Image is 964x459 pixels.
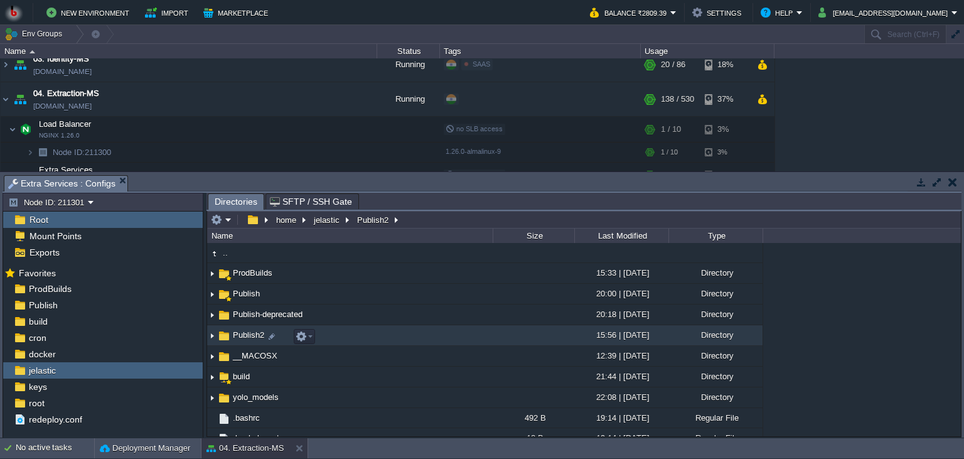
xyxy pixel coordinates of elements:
span: Node ID: [53,148,85,157]
div: 21:44 | [DATE] [574,367,668,386]
div: Directory [668,305,763,324]
span: ProdBuilds [231,267,274,278]
div: 3% [705,117,746,142]
img: AMDAwAAAACH5BAEAAAAALAAAAAABAAEAAAICRAEAOw== [217,391,231,405]
div: Size [494,229,574,243]
span: 1.26.0-almalinux-9 [446,148,501,155]
div: Type [670,229,763,243]
img: Bitss Techniques [4,3,23,22]
div: 492 B [493,408,574,428]
span: build [231,371,252,382]
a: ProdBuilds [231,268,274,278]
a: keys [26,381,49,392]
div: 15:33 | [DATE] [574,263,668,283]
div: 19:14 | [DATE] [574,408,668,428]
div: Directory [668,367,763,386]
div: 15:56 | [DATE] [574,325,668,345]
a: docker [26,348,58,360]
a: build [231,372,252,381]
a: __MACOSX [231,350,279,361]
span: Extra Services : Configs [8,176,115,192]
a: ProdBuilds [26,283,73,294]
button: Env Groups [4,25,67,43]
span: Extra Services [38,165,95,175]
a: Root [27,214,50,225]
img: AMDAwAAAACH5BAEAAAAALAAAAAABAAEAAAICRAEAOw== [207,408,217,428]
a: Publish [26,300,60,311]
div: Tags [441,44,640,58]
a: Exports [27,247,62,258]
div: 18% [705,48,746,82]
img: AMDAwAAAACH5BAEAAAAALAAAAAABAAEAAAICRAEAOw== [217,412,231,426]
a: yolo_models [231,392,281,402]
div: 20:18 | [DATE] [574,305,668,324]
img: AMDAwAAAACH5BAEAAAAALAAAAAABAAEAAAICRAEAOw== [11,82,29,116]
span: redeploy.conf [26,414,84,425]
span: SAAS [473,60,490,68]
div: No active tasks [16,438,94,458]
button: 04. Extraction-MS [206,442,284,455]
span: Directories [215,194,257,210]
a: cron [26,332,48,343]
a: .bash_logout [231,433,281,443]
a: 03. Identity-MS [33,53,89,65]
div: 1 / 10 [661,117,681,142]
img: AMDAwAAAACH5BAEAAAAALAAAAAABAAEAAAICRAEAOw== [217,329,231,343]
span: build [26,316,50,327]
span: no SLB access [446,125,503,132]
a: Publish-deprecated [231,309,304,320]
div: 74% [705,163,746,188]
img: AMDAwAAAACH5BAEAAAAALAAAAAABAAEAAAICRAEAOw== [9,117,16,142]
img: AMDAwAAAACH5BAEAAAAALAAAAAABAAEAAAICRAEAOw== [34,143,51,162]
div: 81 / 300 [661,163,690,188]
a: .bashrc [231,413,262,423]
div: Last Modified [576,229,668,243]
span: NGINX 1.26.0 [39,132,80,139]
div: Name [1,44,377,58]
div: Directory [668,325,763,345]
img: AMDAwAAAACH5BAEAAAAALAAAAAABAAEAAAICRAEAOw== [207,428,217,448]
img: AMDAwAAAACH5BAEAAAAALAAAAAABAAEAAAICRAEAOw== [217,267,231,281]
img: AMDAwAAAACH5BAEAAAAALAAAAAABAAEAAAICRAEAOw== [1,48,11,82]
img: AMDAwAAAACH5BAEAAAAALAAAAAABAAEAAAICRAEAOw== [217,288,231,301]
img: AMDAwAAAACH5BAEAAAAALAAAAAABAAEAAAICRAEAOw== [11,48,29,82]
img: AMDAwAAAACH5BAEAAAAALAAAAAABAAEAAAICRAEAOw== [17,117,35,142]
div: 3% [705,143,746,162]
button: home [274,214,299,225]
div: 20 / 86 [661,48,685,82]
div: 20:00 | [DATE] [574,284,668,303]
div: Directory [668,346,763,365]
div: 37% [705,82,746,116]
a: .. [221,247,230,258]
a: Publish [231,289,262,298]
span: 211300 [51,147,113,158]
div: 12:39 | [DATE] [574,346,668,365]
img: AMDAwAAAACH5BAEAAAAALAAAAAABAAEAAAICRAEAOw== [207,264,217,283]
button: Settings [692,5,745,20]
img: AMDAwAAAACH5BAEAAAAALAAAAAABAAEAAAICRAEAOw== [207,388,217,408]
button: Node ID: 211301 [8,197,88,208]
a: Publish2 [231,330,266,340]
span: no SLB access [446,171,503,178]
button: Help [761,5,796,20]
img: AMDAwAAAACH5BAEAAAAALAAAAAABAAEAAAICRAEAOw== [217,370,231,384]
img: AMDAwAAAACH5BAEAAAAALAAAAAABAAEAAAICRAEAOw== [1,82,11,116]
span: Mount Points [27,230,83,242]
a: jelastic [26,365,58,376]
a: 04. Extraction-MS [33,87,99,100]
div: 1 / 10 [661,143,678,162]
a: [DOMAIN_NAME] [33,100,92,112]
div: Status [378,44,439,58]
a: root [26,397,46,409]
span: Favorites [16,267,58,279]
